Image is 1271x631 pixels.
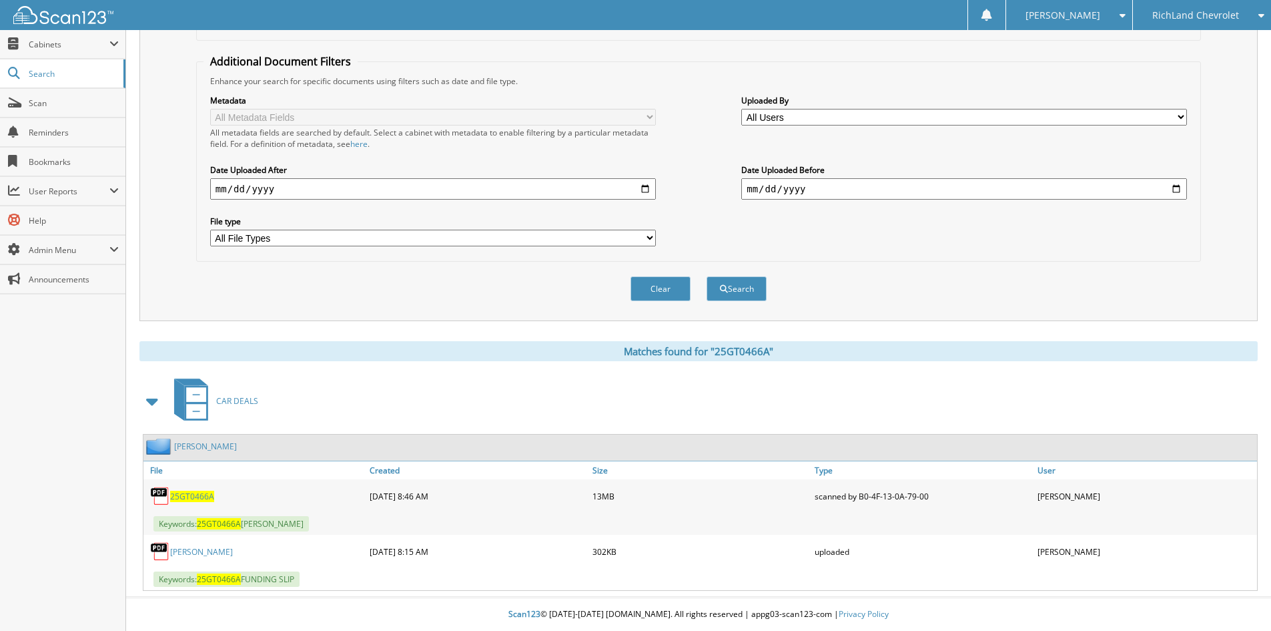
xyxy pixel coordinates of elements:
span: Announcements [29,274,119,285]
img: scan123-logo-white.svg [13,6,113,24]
span: Search [29,68,117,79]
a: here [350,138,368,150]
a: [PERSON_NAME] [174,441,237,452]
div: Enhance your search for specific documents using filters such as date and file type. [203,75,1194,87]
button: Search [707,276,767,301]
span: Keywords: FUNDING SLIP [153,572,300,587]
img: PDF.png [150,542,170,562]
div: [PERSON_NAME] [1034,538,1257,565]
span: User Reports [29,186,109,197]
a: Privacy Policy [839,608,889,620]
span: Keywords: [PERSON_NAME] [153,516,309,532]
a: User [1034,461,1257,479]
span: CAR DEALS [216,395,258,407]
span: Bookmarks [29,156,119,168]
span: Cabinets [29,39,109,50]
label: File type [210,216,656,227]
a: File [143,461,366,479]
legend: Additional Document Filters [203,54,358,69]
span: [PERSON_NAME] [1025,11,1100,19]
div: [DATE] 8:46 AM [366,483,589,509]
div: [PERSON_NAME] [1034,483,1257,509]
div: © [DATE]-[DATE] [DOMAIN_NAME]. All rights reserved | appg03-scan123-com | [126,598,1271,631]
div: All metadata fields are searched by default. Select a cabinet with metadata to enable filtering b... [210,127,656,150]
div: 13MB [589,483,812,509]
div: [DATE] 8:15 AM [366,538,589,565]
span: 25GT0466A [197,518,241,530]
div: uploaded [811,538,1034,565]
a: Size [589,461,812,479]
div: Matches found for "25GT0466A" [139,341,1258,361]
input: start [210,178,656,200]
a: Type [811,461,1034,479]
span: 25GT0466A [197,574,241,585]
input: end [741,178,1187,200]
label: Uploaded By [741,95,1187,106]
img: folder2.png [146,438,174,455]
label: Date Uploaded After [210,164,656,176]
span: Reminders [29,127,119,138]
span: Scan123 [508,608,540,620]
a: Created [366,461,589,479]
iframe: Chat Widget [1204,567,1271,631]
a: 25GT0466A [170,491,214,502]
button: Clear [630,276,691,301]
a: CAR DEALS [166,375,258,427]
img: PDF.png [150,486,170,506]
span: RichLand Chevrolet [1152,11,1239,19]
div: scanned by B0-4F-13-0A-79-00 [811,483,1034,509]
span: Scan [29,97,119,109]
div: 302KB [589,538,812,565]
span: Help [29,215,119,226]
label: Date Uploaded Before [741,164,1187,176]
label: Metadata [210,95,656,106]
a: [PERSON_NAME] [170,546,233,558]
span: Admin Menu [29,244,109,256]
